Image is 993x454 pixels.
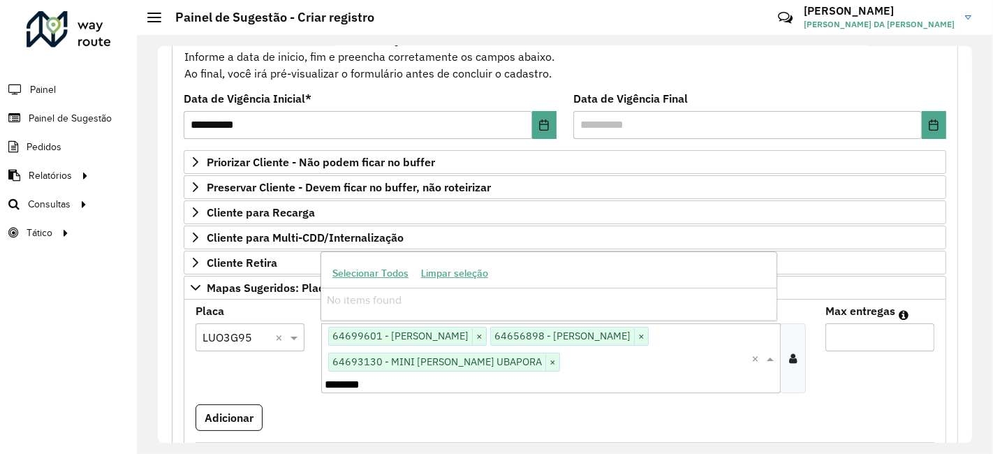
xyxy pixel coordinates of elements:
span: 64656898 - [PERSON_NAME] [491,328,634,344]
a: Contato Rápido [770,3,800,33]
h2: Painel de Sugestão - Criar registro [161,10,374,25]
span: 64693130 - MINI [PERSON_NAME] UBAPORA [329,353,545,370]
a: Preservar Cliente - Devem ficar no buffer, não roteirizar [184,175,946,199]
span: Painel de Sugestão [29,111,112,126]
span: Cliente Retira [207,257,277,268]
span: Consultas [28,197,71,212]
strong: Cadastro Painel de sugestão de roteirização: [184,33,415,47]
span: × [472,328,486,345]
a: Cliente para Recarga [184,200,946,224]
div: No items found [321,288,777,312]
button: Adicionar [196,404,263,431]
span: Relatórios [29,168,72,183]
span: Clear all [275,329,287,346]
em: Máximo de clientes que serão colocados na mesma rota com os clientes informados [899,309,909,321]
button: Limpar seleção [415,263,494,284]
span: × [634,328,648,345]
ng-dropdown-panel: Options list [321,251,777,321]
label: Data de Vigência Final [573,90,688,107]
button: Choose Date [922,111,946,139]
span: Tático [27,226,52,240]
span: Mapas Sugeridos: Placa-Cliente [207,282,371,293]
span: Painel [30,82,56,97]
a: Cliente Retira [184,251,946,274]
span: Priorizar Cliente - Não podem ficar no buffer [207,156,435,168]
a: Mapas Sugeridos: Placa-Cliente [184,276,946,300]
button: Selecionar Todos [326,263,415,284]
h3: [PERSON_NAME] [804,4,955,17]
span: Cliente para Multi-CDD/Internalização [207,232,404,243]
a: Cliente para Multi-CDD/Internalização [184,226,946,249]
button: Choose Date [532,111,557,139]
label: Max entregas [825,302,895,319]
a: Priorizar Cliente - Não podem ficar no buffer [184,150,946,174]
span: [PERSON_NAME] DA [PERSON_NAME] [804,18,955,31]
label: Data de Vigência Inicial [184,90,311,107]
span: Pedidos [27,140,61,154]
span: × [545,354,559,371]
span: Clear all [751,350,763,367]
span: 64699601 - [PERSON_NAME] [329,328,472,344]
span: Cliente para Recarga [207,207,315,218]
div: Informe a data de inicio, fim e preencha corretamente os campos abaixo. Ao final, você irá pré-vi... [184,31,946,82]
label: Placa [196,302,224,319]
span: Preservar Cliente - Devem ficar no buffer, não roteirizar [207,182,491,193]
